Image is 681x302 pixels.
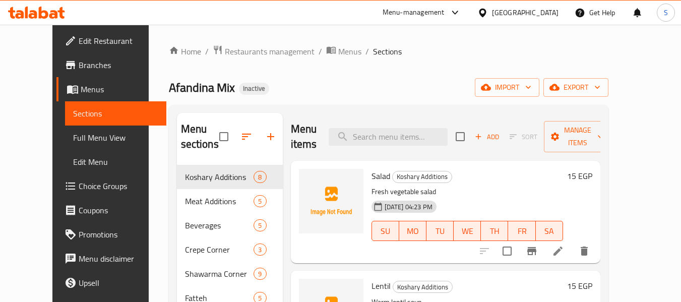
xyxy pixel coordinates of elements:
a: Menus [326,45,361,58]
button: TH [481,221,508,241]
a: Edit Restaurant [56,29,166,53]
div: items [254,195,266,207]
span: Koshary Additions [185,171,254,183]
span: Sections [73,107,158,119]
span: 3 [254,245,266,255]
span: Upsell [79,277,158,289]
span: Branches [79,59,158,71]
span: Edit Menu [73,156,158,168]
h2: Menu items [291,122,317,152]
span: Manage items [552,124,603,149]
a: Branches [56,53,166,77]
span: Crepe Corner [185,244,254,256]
div: Crepe Corner3 [177,237,283,262]
button: Add [471,129,503,145]
div: Shawarma Corner9 [177,262,283,286]
span: Edit Restaurant [79,35,158,47]
a: Edit Menu [65,150,166,174]
span: 9 [254,269,266,279]
span: Menu disclaimer [79,253,158,265]
span: Choice Groups [79,180,158,192]
span: Menus [338,45,361,57]
li: / [319,45,322,57]
span: Sort sections [234,125,259,149]
div: items [254,219,266,231]
div: Menu-management [383,7,445,19]
a: Menu disclaimer [56,247,166,271]
span: Select to update [497,240,518,262]
button: export [543,78,608,97]
button: Manage items [544,121,611,152]
span: Add item [471,129,503,145]
a: Edit menu item [552,245,564,257]
div: items [254,268,266,280]
button: SU [372,221,399,241]
span: Add [473,131,501,143]
li: / [365,45,369,57]
button: import [475,78,539,97]
span: Menus [81,83,158,95]
button: Branch-specific-item [520,239,544,263]
span: Koshary Additions [393,281,452,293]
div: Koshary Additions [392,171,452,183]
a: Choice Groups [56,174,166,198]
button: delete [572,239,596,263]
span: S [664,7,668,18]
span: TU [430,224,450,238]
div: Koshary Additions [393,281,453,293]
span: SU [376,224,395,238]
span: MO [403,224,422,238]
li: / [205,45,209,57]
span: TH [485,224,504,238]
span: Select section first [503,129,544,145]
nav: breadcrumb [169,45,608,58]
span: import [483,81,531,94]
button: SA [536,221,563,241]
span: Sections [373,45,402,57]
span: Afandina Mix [169,76,235,99]
span: Meat Additions [185,195,254,207]
a: Restaurants management [213,45,315,58]
span: Inactive [239,84,269,93]
div: Inactive [239,83,269,95]
p: Fresh vegetable salad [372,186,563,198]
span: Select section [450,126,471,147]
span: WE [458,224,477,238]
span: Coupons [79,204,158,216]
a: Upsell [56,271,166,295]
button: TU [426,221,454,241]
div: items [254,244,266,256]
div: Meat Additions5 [177,189,283,213]
span: [DATE] 04:23 PM [381,202,437,212]
button: MO [399,221,426,241]
div: items [254,171,266,183]
span: 5 [254,221,266,230]
button: Add section [259,125,283,149]
img: Salad [299,169,363,233]
div: Koshary Additions8 [177,165,283,189]
span: export [551,81,600,94]
a: Sections [65,101,166,126]
span: Shawarma Corner [185,268,254,280]
input: search [329,128,448,146]
a: Coupons [56,198,166,222]
span: FR [512,224,531,238]
span: Beverages [185,219,254,231]
h6: 15 EGP [567,169,592,183]
a: Promotions [56,222,166,247]
span: Koshary Additions [393,171,452,183]
span: Full Menu View [73,132,158,144]
span: 8 [254,172,266,182]
span: 5 [254,197,266,206]
h2: Menu sections [181,122,219,152]
span: Promotions [79,228,158,240]
h6: 15 EGP [567,279,592,293]
a: Home [169,45,201,57]
span: Lentil [372,278,391,293]
button: WE [454,221,481,241]
a: Menus [56,77,166,101]
span: Salad [372,168,390,184]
